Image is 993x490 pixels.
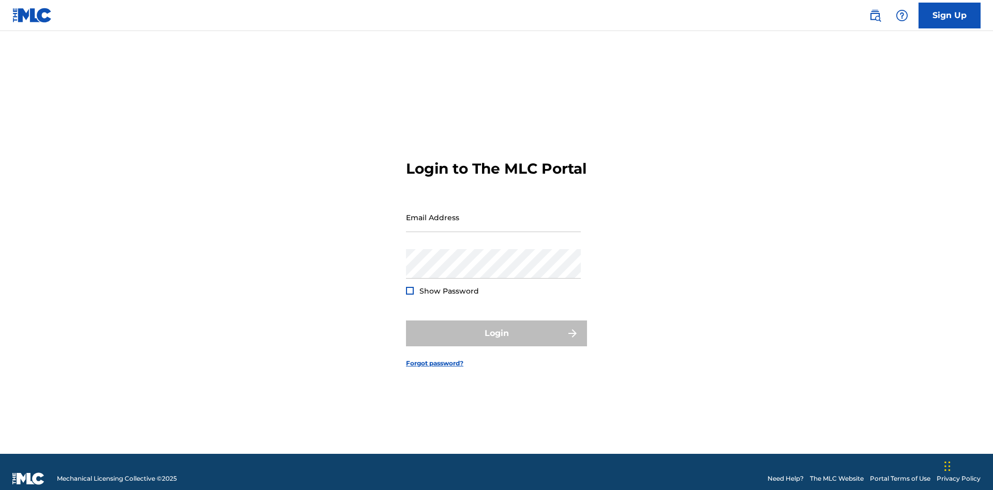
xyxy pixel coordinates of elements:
[896,9,908,22] img: help
[944,451,951,482] div: Drag
[406,160,586,178] h3: Login to The MLC Portal
[869,9,881,22] img: search
[865,5,885,26] a: Public Search
[12,472,44,485] img: logo
[810,474,864,483] a: The MLC Website
[406,359,463,368] a: Forgot password?
[768,474,804,483] a: Need Help?
[419,286,479,296] span: Show Password
[892,5,912,26] div: Help
[12,8,52,23] img: MLC Logo
[937,474,981,483] a: Privacy Policy
[870,474,930,483] a: Portal Terms of Use
[57,474,177,483] span: Mechanical Licensing Collective © 2025
[941,440,993,490] iframe: Chat Widget
[919,3,981,28] a: Sign Up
